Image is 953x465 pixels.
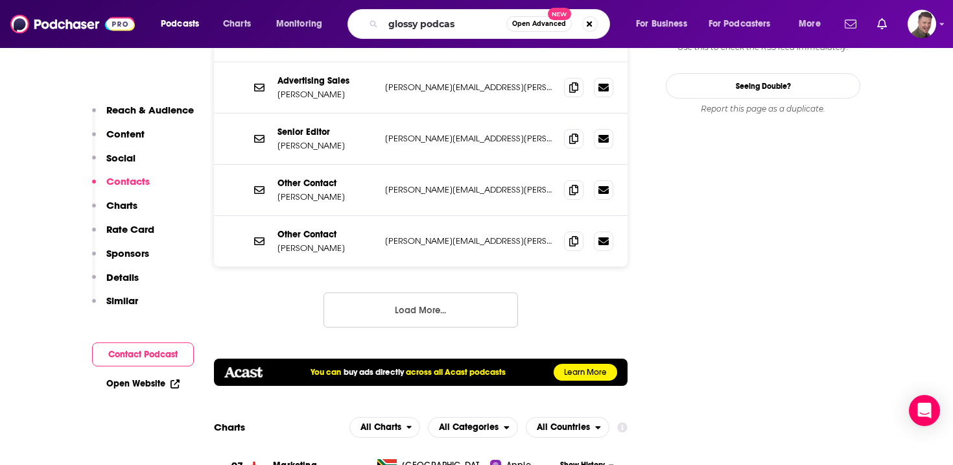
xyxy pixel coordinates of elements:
button: Social [92,152,135,176]
button: open menu [152,14,216,34]
span: For Podcasters [709,15,771,33]
button: Contacts [92,175,150,199]
h2: Categories [428,417,518,438]
button: Content [92,128,145,152]
p: [PERSON_NAME][EMAIL_ADDRESS][PERSON_NAME][DOMAIN_NAME] [385,133,554,144]
a: Learn More [554,364,617,381]
button: open menu [349,417,421,438]
p: Similar [106,294,138,307]
p: Sponsors [106,247,149,259]
p: [PERSON_NAME] [277,140,375,151]
p: Advertising Sales [277,75,375,86]
p: Senior Editor [277,126,375,137]
p: Other Contact [277,178,375,189]
a: Charts [215,14,259,34]
h2: Platforms [349,417,421,438]
h5: You can across all Acast podcasts [311,367,505,377]
span: Logged in as braden [908,10,936,38]
img: Podchaser - Follow, Share and Rate Podcasts [10,12,135,36]
p: [PERSON_NAME][EMAIL_ADDRESS][PERSON_NAME][DOMAIN_NAME] [385,82,554,93]
p: [PERSON_NAME] [277,191,375,202]
p: Rate Card [106,223,154,235]
p: Social [106,152,135,164]
p: Contacts [106,175,150,187]
a: Open Website [106,378,180,389]
p: Content [106,128,145,140]
h2: Countries [526,417,609,438]
span: More [799,15,821,33]
span: Monitoring [276,15,322,33]
div: Search podcasts, credits, & more... [360,9,622,39]
p: [PERSON_NAME] [277,89,375,100]
h2: Charts [214,421,245,433]
a: buy ads directly [344,367,404,377]
a: Show notifications dropdown [872,13,892,35]
span: Charts [223,15,251,33]
a: Seeing Double? [666,73,860,99]
p: Details [106,271,139,283]
a: Show notifications dropdown [840,13,862,35]
button: Show profile menu [908,10,936,38]
p: Charts [106,199,137,211]
button: open menu [627,14,703,34]
div: Open Intercom Messenger [909,395,940,426]
button: Contact Podcast [92,342,194,366]
div: Report this page as a duplicate. [666,104,860,114]
button: open menu [700,14,790,34]
button: Similar [92,294,138,318]
button: open menu [267,14,339,34]
button: Rate Card [92,223,154,247]
span: For Business [636,15,687,33]
button: Open AdvancedNew [506,16,572,32]
button: Sponsors [92,247,149,271]
p: Other Contact [277,229,375,240]
p: [PERSON_NAME] [277,243,375,254]
img: acastlogo [224,367,263,377]
button: Load More... [324,292,518,328]
button: open menu [790,14,837,34]
button: open menu [428,417,518,438]
span: Open Advanced [512,21,566,27]
button: open menu [526,417,609,438]
p: Reach & Audience [106,104,194,116]
span: Podcasts [161,15,199,33]
button: Charts [92,199,137,223]
button: Details [92,271,139,295]
span: All Countries [537,423,590,432]
p: [PERSON_NAME][EMAIL_ADDRESS][PERSON_NAME][DOMAIN_NAME] [385,235,554,246]
span: New [548,8,571,20]
img: User Profile [908,10,936,38]
button: Reach & Audience [92,104,194,128]
p: [PERSON_NAME][EMAIL_ADDRESS][PERSON_NAME][DOMAIN_NAME] [385,184,554,195]
span: All Categories [439,423,499,432]
input: Search podcasts, credits, & more... [383,14,506,34]
span: All Charts [360,423,401,432]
